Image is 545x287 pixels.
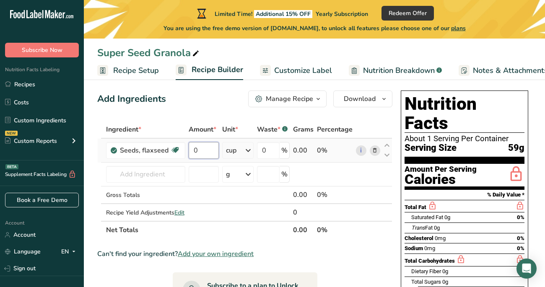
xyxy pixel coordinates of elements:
[174,209,184,217] span: Edit
[411,279,441,285] span: Total Sugars
[517,235,524,241] span: 0%
[405,245,423,251] span: Sodium
[517,245,524,251] span: 0%
[517,214,524,220] span: 0%
[424,245,435,251] span: 0mg
[257,124,288,134] div: Waste
[405,173,477,186] div: Calories
[405,235,433,241] span: Cholesterol
[405,165,477,173] div: Amount Per Serving
[435,235,446,241] span: 0mg
[163,24,466,33] span: You are using the free demo version of [DOMAIN_NAME], to unlock all features please choose one of...
[106,208,185,217] div: Recipe Yield Adjustments
[389,9,427,18] span: Redeem Offer
[411,268,441,274] span: Dietary Fiber
[411,214,443,220] span: Saturated Fat
[5,43,79,57] button: Subscribe Now
[97,45,201,60] div: Super Seed Granola
[5,244,41,259] a: Language
[5,193,79,207] a: Book a Free Demo
[222,124,238,134] span: Unit
[316,10,368,18] span: Yearly Subscription
[405,258,455,264] span: Total Carbohydrates
[293,145,314,155] div: 0.00
[266,94,313,104] div: Manage Recipe
[411,225,433,231] span: Fat
[97,249,392,259] div: Can't find your ingredient?
[405,143,457,153] span: Serving Size
[442,279,448,285] span: 0g
[22,46,62,54] span: Subscribe Now
[293,207,314,217] div: 0
[254,10,312,18] span: Additional 15% OFF
[97,61,159,80] a: Recipe Setup
[291,221,315,238] th: 0.00
[405,134,524,143] div: About 1 Serving Per Container
[451,24,466,32] span: plans
[97,92,166,106] div: Add Ingredients
[106,166,185,183] input: Add Ingredient
[195,8,368,18] div: Limited Time!
[260,61,332,80] a: Customize Label
[61,247,79,257] div: EN
[293,124,314,134] span: Grams
[442,268,448,274] span: 0g
[381,6,434,21] button: Redeem Offer
[176,60,243,80] a: Recipe Builder
[113,65,159,76] span: Recipe Setup
[189,124,216,134] span: Amount
[248,90,327,107] button: Manage Recipe
[508,143,524,153] span: 59g
[434,225,440,231] span: 0g
[516,259,537,279] div: Open Intercom Messenger
[5,164,18,169] div: BETA
[317,145,353,155] div: 0%
[5,137,57,145] div: Custom Reports
[317,190,353,200] div: 0%
[315,221,354,238] th: 0%
[356,145,366,156] a: i
[226,145,236,155] div: cup
[344,94,376,104] span: Download
[5,131,18,136] div: NEW
[411,225,425,231] i: Trans
[120,145,170,155] div: Seeds, flaxseed
[178,249,254,259] span: Add your own ingredient
[293,190,314,200] div: 0.00
[274,65,332,76] span: Customize Label
[104,221,291,238] th: Net Totals
[226,169,230,179] div: g
[317,124,353,134] span: Percentage
[106,191,185,199] div: Gross Totals
[363,65,435,76] span: Nutrition Breakdown
[405,204,426,210] span: Total Fat
[192,64,243,75] span: Recipe Builder
[106,124,141,134] span: Ingredient
[405,190,524,200] section: % Daily Value *
[333,90,392,107] button: Download
[405,94,524,133] h1: Nutrition Facts
[349,61,442,80] a: Nutrition Breakdown
[444,214,450,220] span: 0g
